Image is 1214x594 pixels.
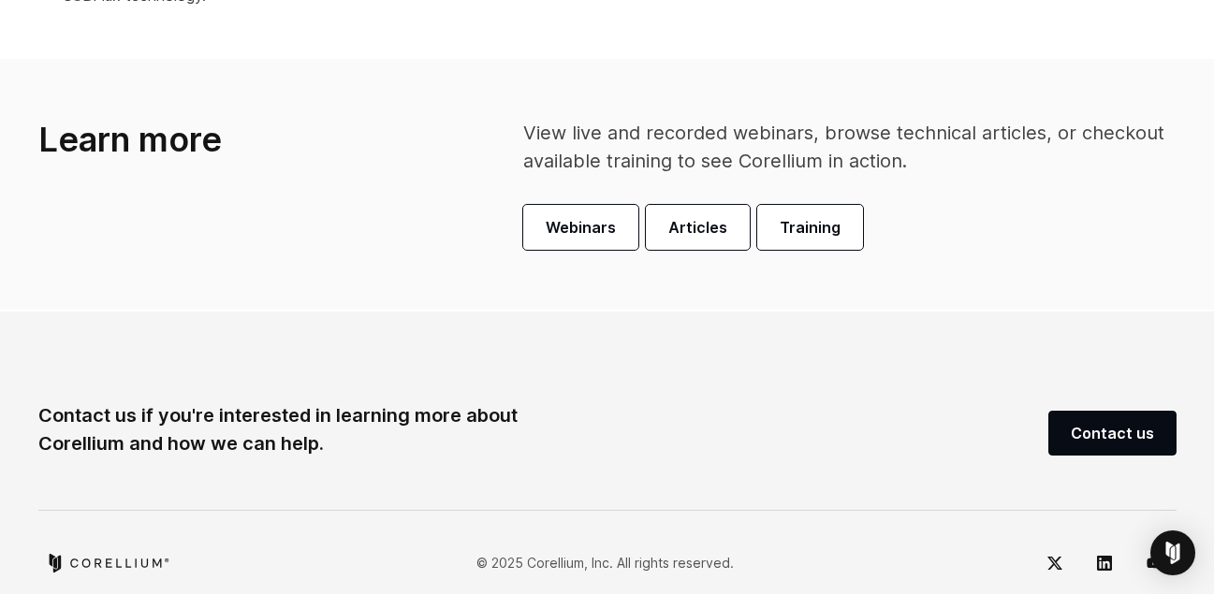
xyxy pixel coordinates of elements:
[546,216,616,239] span: Webinars
[646,205,750,250] a: Articles
[1032,541,1077,586] a: Twitter
[46,554,170,572] a: Corellium home
[476,553,734,572] p: © 2025 Corellium, Inc. All rights reserved.
[38,401,518,457] div: Contact us if you're interested in learning more about Corellium and how we can help.
[780,216,841,239] span: Training
[523,205,638,250] a: Webinars
[1048,411,1177,456] a: Contact us
[757,205,863,250] a: Training
[668,216,727,239] span: Articles
[1150,530,1195,575] div: Open Intercom Messenger
[38,119,419,161] h3: Learn more
[1082,541,1127,586] a: LinkedIn
[523,122,1164,172] span: View live and recorded webinars, browse technical articles, or checkout available training to see...
[1132,541,1177,586] a: YouTube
